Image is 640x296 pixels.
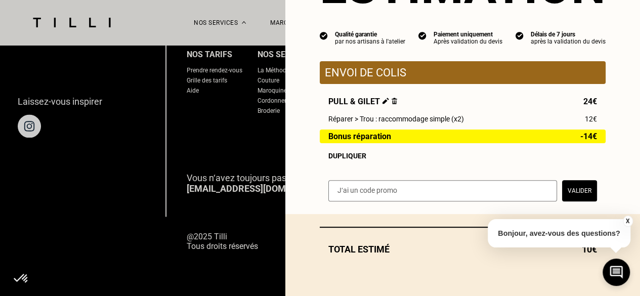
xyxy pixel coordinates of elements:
[516,31,524,40] img: icon list info
[418,31,426,40] img: icon list info
[382,98,389,104] img: Éditer
[434,31,502,38] div: Paiement uniquement
[434,38,502,45] div: Après validation du devis
[328,115,464,123] span: Réparer > Trou : raccommodage simple (x2)
[580,132,597,141] span: -14€
[392,98,397,104] img: Supprimer
[320,244,606,255] div: Total estimé
[622,216,632,227] button: X
[328,152,597,160] div: Dupliquer
[531,38,606,45] div: après la validation du devis
[335,38,405,45] div: par nos artisans à l'atelier
[325,66,601,79] p: Envoi de colis
[583,97,597,106] span: 24€
[335,31,405,38] div: Qualité garantie
[585,115,597,123] span: 12€
[328,97,397,106] span: Pull & gilet
[488,219,630,247] p: Bonjour, avez-vous des questions?
[320,31,328,40] img: icon list info
[328,180,557,201] input: J‘ai un code promo
[328,132,391,141] span: Bonus réparation
[531,31,606,38] div: Délais de 7 jours
[562,180,597,201] button: Valider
